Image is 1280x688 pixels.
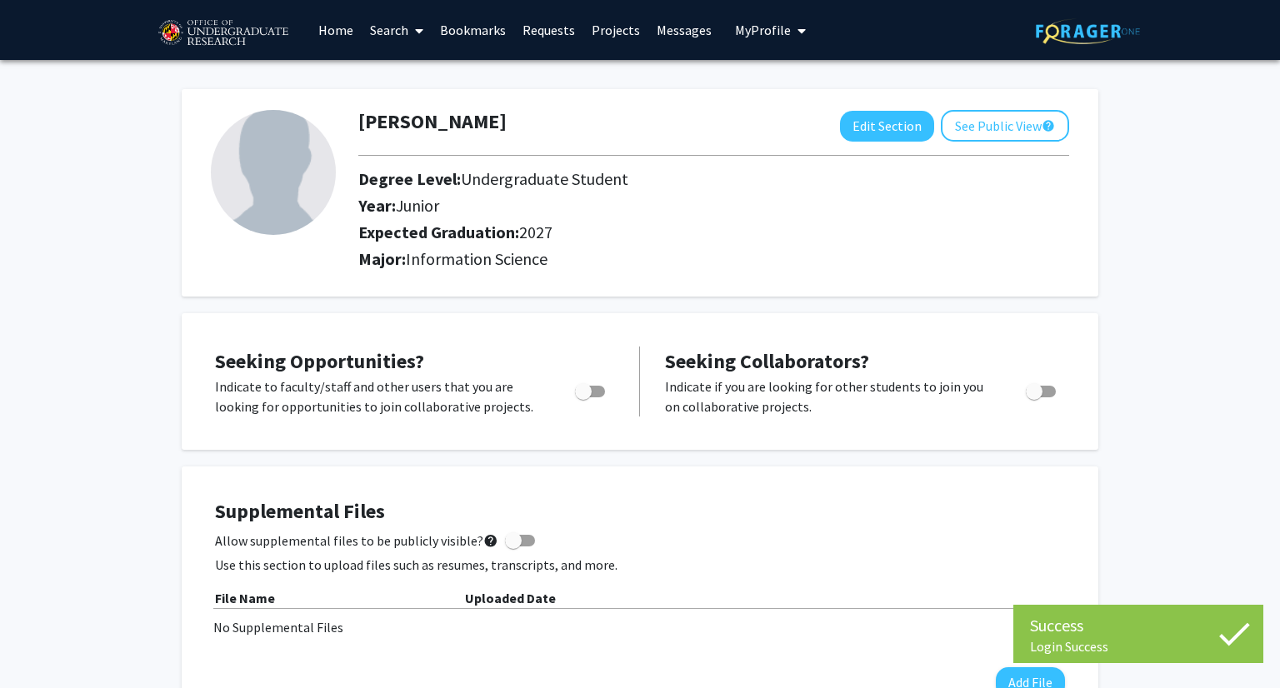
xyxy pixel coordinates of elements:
[1036,18,1140,44] img: ForagerOne Logo
[358,110,507,134] h1: [PERSON_NAME]
[840,111,934,142] button: Edit Section
[665,376,994,416] p: Indicate if you are looking for other students to join you on collaborative projects.
[461,168,628,189] span: Undergraduate Student
[396,195,439,216] span: Junior
[215,348,424,374] span: Seeking Opportunities?
[215,531,498,551] span: Allow supplemental files to be publicly visible?
[1042,116,1055,136] mat-icon: help
[362,1,432,59] a: Search
[483,531,498,551] mat-icon: help
[152,12,293,54] img: University of Maryland Logo
[358,249,1069,269] h2: Major:
[215,500,1065,524] h4: Supplemental Files
[1030,613,1247,638] div: Success
[215,376,543,416] p: Indicate to faculty/staff and other users that you are looking for opportunities to join collabor...
[1019,376,1065,401] div: Toggle
[665,348,869,374] span: Seeking Collaborators?
[358,222,953,242] h2: Expected Graduation:
[406,248,547,269] span: Information Science
[211,110,336,235] img: Profile Picture
[941,110,1069,142] button: See Public View
[1030,638,1247,655] div: Login Success
[432,1,514,59] a: Bookmarks
[735,22,791,38] span: My Profile
[465,590,556,606] b: Uploaded Date
[310,1,362,59] a: Home
[358,169,953,189] h2: Degree Level:
[583,1,648,59] a: Projects
[215,555,1065,575] p: Use this section to upload files such as resumes, transcripts, and more.
[213,617,1067,637] div: No Supplemental Files
[648,1,720,59] a: Messages
[215,590,275,606] b: File Name
[519,222,552,242] span: 2027
[514,1,583,59] a: Requests
[568,376,614,401] div: Toggle
[358,196,953,216] h2: Year:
